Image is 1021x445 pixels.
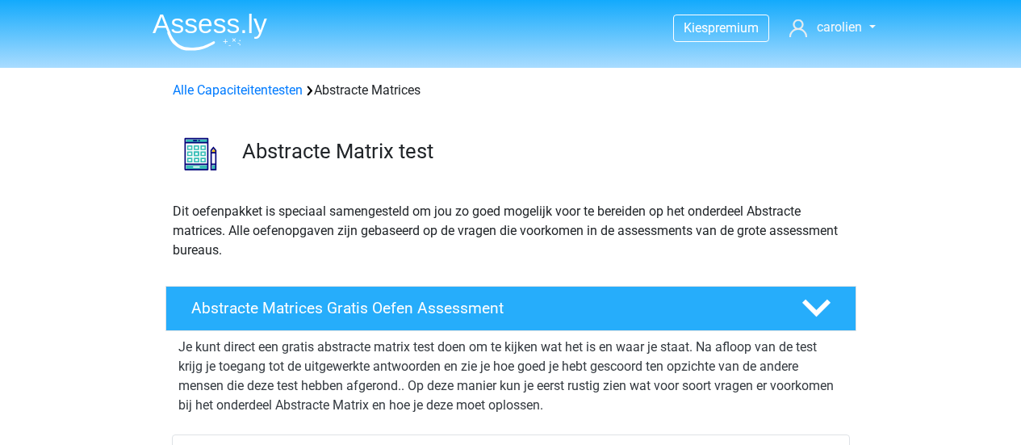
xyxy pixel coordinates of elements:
span: Kies [684,20,708,36]
span: carolien [817,19,862,35]
img: abstracte matrices [166,120,235,188]
h3: Abstracte Matrix test [242,139,843,164]
a: Abstracte Matrices Gratis Oefen Assessment [159,286,863,331]
h4: Abstracte Matrices Gratis Oefen Assessment [191,299,776,317]
div: Abstracte Matrices [166,81,856,100]
span: premium [708,20,759,36]
p: Dit oefenpakket is speciaal samengesteld om jou zo goed mogelijk voor te bereiden op het onderdee... [173,202,849,260]
a: carolien [783,18,881,37]
a: Kiespremium [674,17,768,39]
img: Assessly [153,13,267,51]
a: Alle Capaciteitentesten [173,82,303,98]
p: Je kunt direct een gratis abstracte matrix test doen om te kijken wat het is en waar je staat. Na... [178,338,843,415]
